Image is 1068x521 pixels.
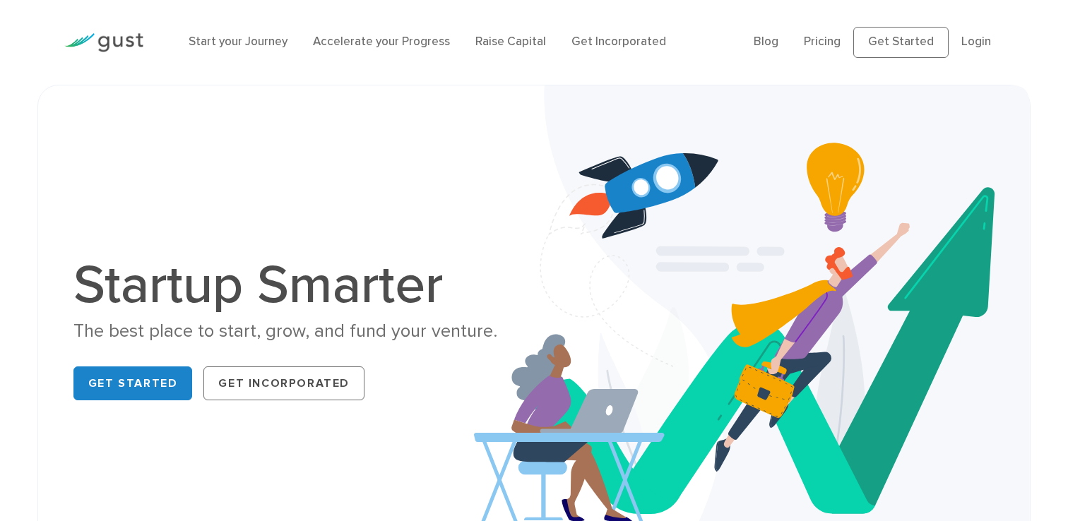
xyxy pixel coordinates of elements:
[475,35,546,49] a: Raise Capital
[64,33,143,52] img: Gust Logo
[961,35,991,49] a: Login
[189,35,287,49] a: Start your Journey
[804,35,841,49] a: Pricing
[73,258,523,312] h1: Startup Smarter
[571,35,666,49] a: Get Incorporated
[313,35,450,49] a: Accelerate your Progress
[203,366,364,400] a: Get Incorporated
[73,366,193,400] a: Get Started
[853,27,949,58] a: Get Started
[73,319,523,344] div: The best place to start, grow, and fund your venture.
[754,35,778,49] a: Blog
